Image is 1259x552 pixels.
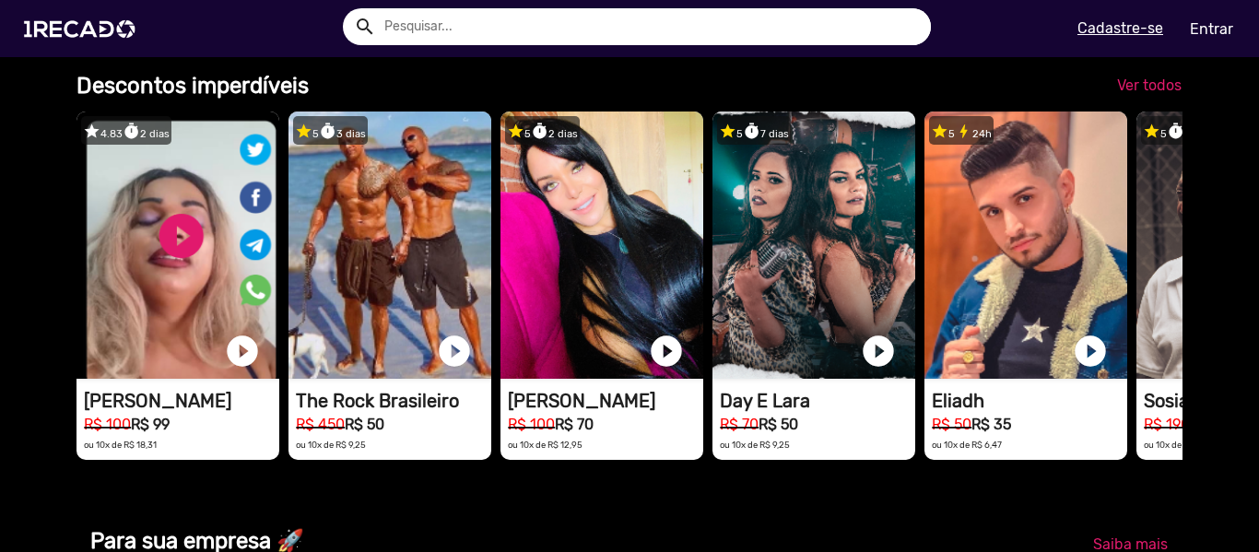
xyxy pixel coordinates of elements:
[759,416,798,433] b: R$ 50
[924,112,1127,379] video: 1RECADO vídeos dedicados para fãs e empresas
[1117,76,1182,94] span: Ver todos
[932,416,971,433] small: R$ 50
[860,333,897,370] a: play_circle_filled
[345,416,384,433] b: R$ 50
[555,416,594,433] b: R$ 70
[436,333,473,370] a: play_circle_filled
[720,416,759,433] small: R$ 70
[712,112,915,379] video: 1RECADO vídeos dedicados para fãs e empresas
[1077,19,1163,37] u: Cadastre-se
[84,390,279,412] h1: [PERSON_NAME]
[224,333,261,370] a: play_circle_filled
[1072,333,1109,370] a: play_circle_filled
[296,390,491,412] h1: The Rock Brasileiro
[508,390,703,412] h1: [PERSON_NAME]
[508,440,582,450] small: ou 10x de R$ 12,95
[508,416,555,433] small: R$ 100
[296,416,345,433] small: R$ 450
[648,333,685,370] a: play_circle_filled
[932,390,1127,412] h1: Eliadh
[296,440,366,450] small: ou 10x de R$ 9,25
[1144,416,1190,433] small: R$ 190
[371,8,931,45] input: Pesquisar...
[131,416,170,433] b: R$ 99
[76,112,279,379] video: 1RECADO vídeos dedicados para fãs e empresas
[720,440,790,450] small: ou 10x de R$ 9,25
[84,440,157,450] small: ou 10x de R$ 18,31
[971,416,1011,433] b: R$ 35
[76,73,309,99] b: Descontos imperdíveis
[500,112,703,379] video: 1RECADO vídeos dedicados para fãs e empresas
[347,9,380,41] button: Example home icon
[720,390,915,412] h1: Day E Lara
[288,112,491,379] video: 1RECADO vídeos dedicados para fãs e empresas
[84,416,131,433] small: R$ 100
[1144,440,1218,450] small: ou 10x de R$ 13,87
[1178,13,1245,45] a: Entrar
[354,16,376,38] mat-icon: Example home icon
[932,440,1002,450] small: ou 10x de R$ 6,47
